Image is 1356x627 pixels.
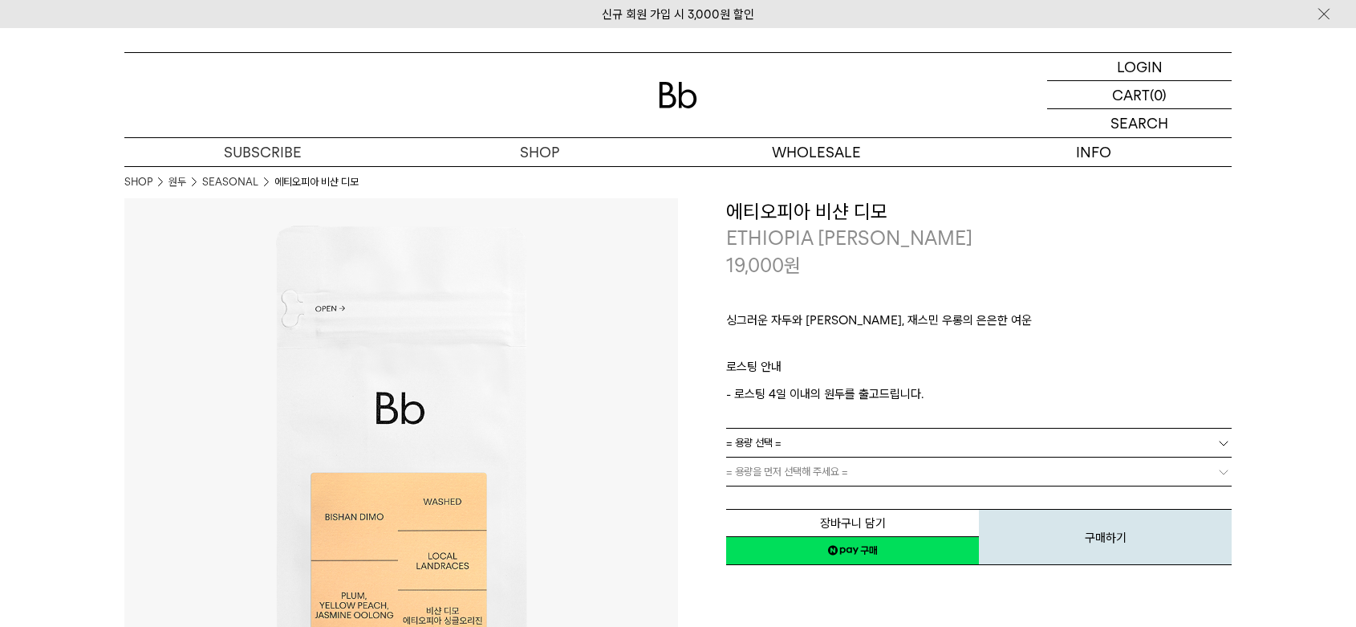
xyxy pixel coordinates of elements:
[1112,81,1150,108] p: CART
[401,138,678,166] a: SHOP
[726,225,1232,252] p: ETHIOPIA [PERSON_NAME]
[168,174,186,190] a: 원두
[602,7,754,22] a: 신규 회원 가입 시 3,000원 할인
[274,174,359,190] li: 에티오피아 비샨 디모
[124,138,401,166] a: SUBSCRIBE
[726,509,979,537] button: 장바구니 담기
[726,198,1232,226] h3: 에티오피아 비샨 디모
[726,385,1232,404] p: - 로스팅 4일 이내의 원두를 출고드립니다.
[1150,81,1167,108] p: (0)
[979,509,1232,565] button: 구매하기
[1047,81,1232,109] a: CART (0)
[784,254,801,277] span: 원
[726,338,1232,357] p: ㅤ
[678,138,955,166] p: WHOLESALE
[124,174,152,190] a: SHOP
[726,536,979,565] a: 새창
[1110,109,1168,137] p: SEARCH
[726,311,1232,338] p: 싱그러운 자두와 [PERSON_NAME], 재스민 우롱의 은은한 여운
[202,174,258,190] a: SEASONAL
[1047,53,1232,81] a: LOGIN
[726,357,1232,385] p: 로스팅 안내
[726,458,848,486] span: = 용량을 먼저 선택해 주세요 =
[726,429,782,457] span: = 용량 선택 =
[1117,53,1163,80] p: LOGIN
[659,82,697,108] img: 로고
[726,252,801,279] p: 19,000
[955,138,1232,166] p: INFO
